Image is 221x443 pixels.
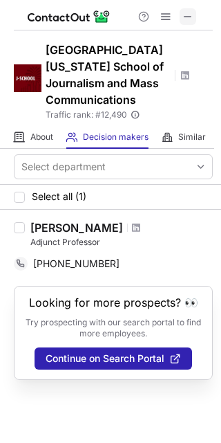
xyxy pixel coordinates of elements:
[35,347,192,370] button: Continue on Search Portal
[24,317,202,339] p: Try prospecting with our search portal to find more employees.
[14,64,41,92] img: b10cce574e80d0bf38ad5256eaa02fca
[29,296,198,309] header: Looking for more prospects? 👀
[32,191,86,202] span: Select all (1)
[21,160,106,174] div: Select department
[30,236,213,248] div: Adjunct Professor
[28,8,110,25] img: ContactOut v5.3.10
[46,42,170,108] h1: [GEOGRAPHIC_DATA][US_STATE] School of Journalism and Mass Communications
[33,257,119,270] span: [PHONE_NUMBER]
[178,132,206,143] span: Similar
[30,221,123,235] div: [PERSON_NAME]
[83,132,148,143] span: Decision makers
[30,132,53,143] span: About
[46,110,127,120] span: Traffic rank: # 12,490
[46,353,164,364] span: Continue on Search Portal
